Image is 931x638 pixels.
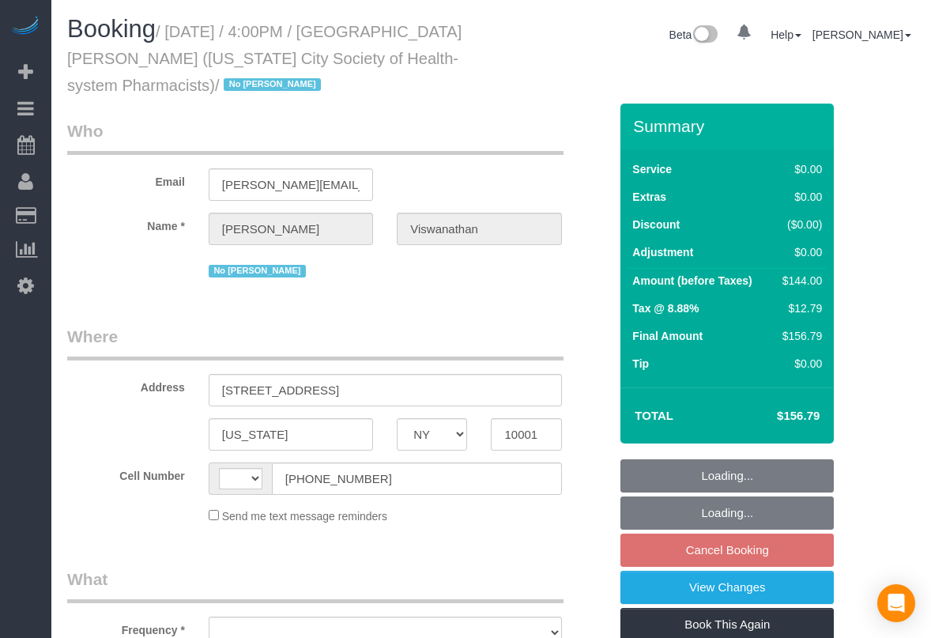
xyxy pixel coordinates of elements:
div: $0.00 [776,161,822,177]
input: Email [209,168,373,201]
img: Automaid Logo [9,16,41,38]
img: New interface [692,25,718,46]
div: $0.00 [776,244,822,260]
span: Send me text message reminders [222,510,387,523]
label: Final Amount [632,328,703,344]
label: Tax @ 8.88% [632,300,699,316]
div: $0.00 [776,189,822,205]
legend: What [67,568,563,603]
a: View Changes [620,571,834,604]
label: Cell Number [55,462,197,484]
label: Name * [55,213,197,234]
input: Last Name [397,213,561,245]
input: Cell Number [272,462,562,495]
label: Extras [632,189,666,205]
span: No [PERSON_NAME] [224,78,321,91]
legend: Where [67,325,563,361]
label: Tip [632,356,649,372]
label: Discount [632,217,680,232]
h4: $156.79 [729,410,820,423]
label: Frequency * [55,617,197,638]
div: ($0.00) [776,217,822,232]
div: $0.00 [776,356,822,372]
input: Zip Code [491,418,561,451]
h3: Summary [633,117,826,135]
label: Email [55,168,197,190]
span: No [PERSON_NAME] [209,265,306,277]
legend: Who [67,119,563,155]
a: Help [771,28,801,41]
small: / [DATE] / 4:00PM / [GEOGRAPHIC_DATA][PERSON_NAME] ([US_STATE] City Society of Health-system Phar... [67,23,462,94]
a: Beta [669,28,718,41]
div: $12.79 [776,300,822,316]
input: First Name [209,213,373,245]
label: Service [632,161,672,177]
input: City [209,418,373,451]
span: Booking [67,15,156,43]
strong: Total [635,409,673,422]
label: Amount (before Taxes) [632,273,752,289]
span: / [215,77,326,94]
div: $156.79 [776,328,822,344]
label: Address [55,374,197,395]
label: Adjustment [632,244,693,260]
div: $144.00 [776,273,822,289]
div: Open Intercom Messenger [877,584,915,622]
a: [PERSON_NAME] [812,28,911,41]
